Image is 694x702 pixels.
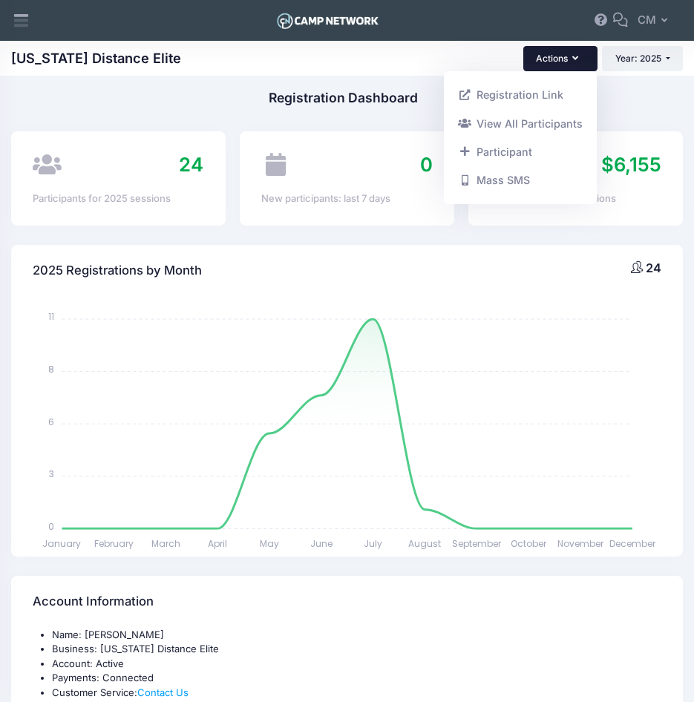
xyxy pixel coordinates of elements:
[453,537,503,550] tspan: September
[451,81,589,109] a: Registration Link
[179,153,203,176] span: 24
[49,310,55,323] tspan: 11
[609,537,656,550] tspan: December
[420,153,433,176] span: 0
[7,4,36,38] div: Show aside menu
[52,628,661,643] li: Name: [PERSON_NAME]
[364,537,382,550] tspan: July
[260,537,279,550] tspan: May
[52,671,661,686] li: Payments: Connected
[310,537,333,550] tspan: June
[638,12,656,28] span: CM
[52,657,661,672] li: Account: Active
[52,642,661,657] li: Business: [US_STATE] Distance Elite
[33,580,154,623] h4: Account Information
[451,109,589,137] a: View All Participants
[33,249,202,292] h4: 2025 Registrations by Month
[451,138,589,166] a: Add a new manual registration
[646,260,661,275] span: 24
[275,10,381,32] img: Logo
[33,191,203,206] div: Participants for 2025 sessions
[49,363,55,375] tspan: 8
[451,166,589,194] a: Mass SMS
[523,46,598,71] button: Actions
[49,519,55,532] tspan: 0
[43,537,82,550] tspan: January
[11,50,181,67] h1: [US_STATE] Distance Elite
[602,46,683,71] button: Year: 2025
[151,537,180,550] tspan: March
[52,686,661,701] li: Customer Service:
[261,191,432,206] div: New participants: last 7 days
[444,71,597,204] div: Actions
[557,537,604,550] tspan: November
[137,686,189,698] a: Contact Us
[511,537,547,550] tspan: October
[208,537,227,550] tspan: April
[94,537,134,550] tspan: February
[49,415,55,427] tspan: 6
[628,4,683,38] button: CM
[269,90,418,105] h1: Registration Dashboard
[409,537,442,550] tspan: August
[601,153,661,176] span: $6,155
[50,468,55,480] tspan: 3
[615,53,661,64] span: Year: 2025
